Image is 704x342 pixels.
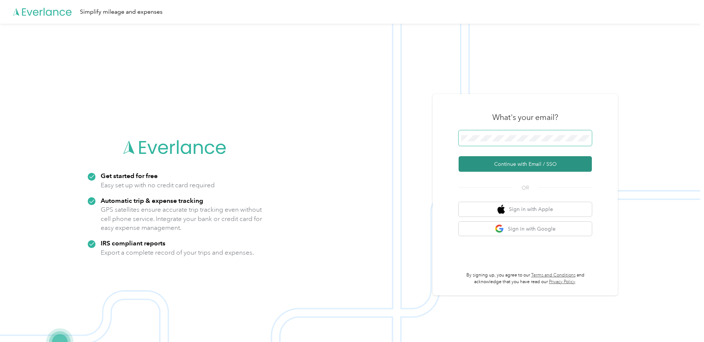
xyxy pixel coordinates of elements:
[101,172,158,180] strong: Get started for free
[459,156,592,172] button: Continue with Email / SSO
[101,239,165,247] strong: IRS compliant reports
[497,205,505,214] img: apple logo
[459,222,592,236] button: google logoSign in with Google
[459,272,592,285] p: By signing up, you agree to our and acknowledge that you have read our .
[531,272,576,278] a: Terms and Conditions
[549,279,575,285] a: Privacy Policy
[101,181,215,190] p: Easy set up with no credit card required
[495,224,504,234] img: google logo
[101,205,262,232] p: GPS satellites ensure accurate trip tracking even without cell phone service. Integrate your bank...
[101,248,254,257] p: Export a complete record of your trips and expenses.
[512,184,538,192] span: OR
[459,202,592,217] button: apple logoSign in with Apple
[80,7,162,17] div: Simplify mileage and expenses
[101,197,203,204] strong: Automatic trip & expense tracking
[492,112,558,123] h3: What's your email?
